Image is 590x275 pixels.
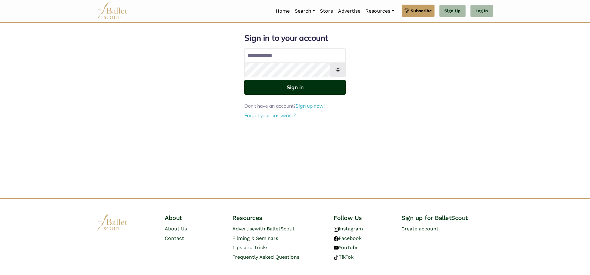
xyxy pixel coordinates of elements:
h4: Resources [232,214,324,222]
img: gem.svg [404,7,409,14]
h4: Sign up for BalletScout [401,214,493,222]
a: About Us [165,226,187,232]
h1: Sign in to your account [244,33,346,43]
a: Filming & Seminars [232,235,278,241]
h4: About [165,214,222,222]
a: Sign Up [439,5,466,17]
a: YouTube [334,245,359,250]
a: Instagram [334,226,363,232]
img: facebook logo [334,236,339,241]
button: Sign in [244,80,346,95]
a: Log In [470,5,493,17]
h4: Follow Us [334,214,391,222]
img: logo [97,214,128,231]
a: Advertise [336,5,363,18]
a: Sign up now! [296,103,325,109]
a: Advertisewith BalletScout [232,226,295,232]
a: Subscribe [402,5,435,17]
a: Create account [401,226,439,232]
img: instagram logo [334,227,339,232]
a: Contact [165,235,184,241]
img: tiktok logo [334,255,339,260]
a: TikTok [334,254,354,260]
p: Don't have an account? [244,102,346,110]
a: Search [292,5,317,18]
img: youtube logo [334,245,339,250]
a: Facebook [334,235,362,241]
span: Subscribe [411,7,432,14]
a: Resources [363,5,396,18]
a: Store [317,5,336,18]
a: Forgot your password? [244,112,296,118]
a: Frequently Asked Questions [232,254,299,260]
a: Home [273,5,292,18]
span: with BalletScout [255,226,295,232]
a: Tips and Tricks [232,245,268,250]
